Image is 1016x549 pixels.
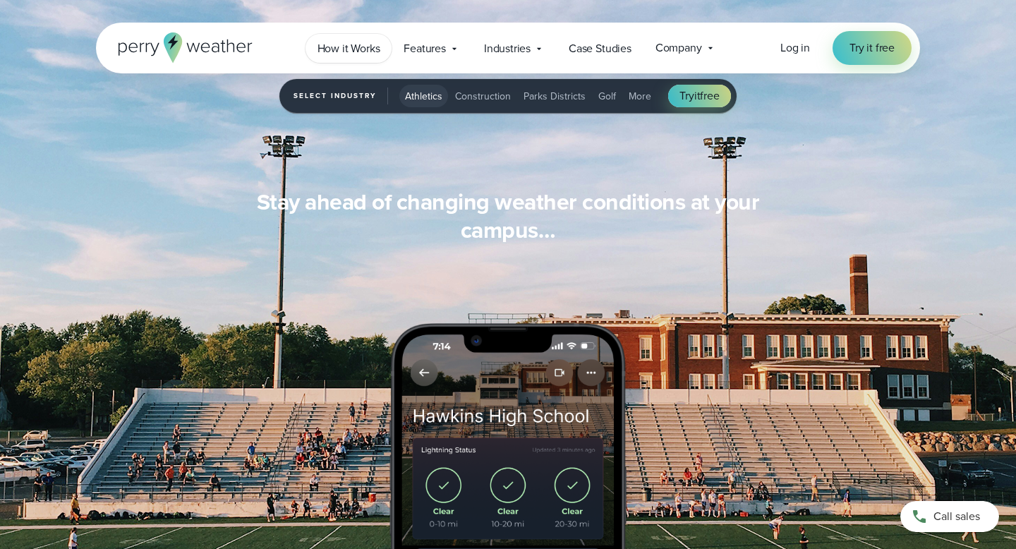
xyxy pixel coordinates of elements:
button: Athletics [399,85,448,107]
button: Parks Districts [518,85,591,107]
a: Try it free [833,31,912,65]
span: Golf [598,89,616,104]
span: Select Industry [294,88,388,104]
span: Parks Districts [524,89,586,104]
button: Golf [593,85,622,107]
span: More [629,89,651,104]
span: How it Works [317,40,380,57]
span: Try it free [849,40,895,56]
span: Case Studies [569,40,631,57]
a: How it Works [306,34,392,63]
span: it [694,88,701,104]
span: Company [655,40,702,56]
span: Call sales [933,508,980,525]
span: Try free [679,88,719,104]
span: Features [404,40,446,57]
a: Case Studies [557,34,643,63]
h3: Stay ahead of changing weather conditions at your campus… [237,188,779,244]
a: Log in [780,40,810,56]
button: More [623,85,657,107]
span: Industries [484,40,531,57]
button: Construction [449,85,516,107]
a: Tryitfree [668,85,730,107]
span: Construction [455,89,511,104]
a: Call sales [900,501,999,532]
span: Athletics [405,89,442,104]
